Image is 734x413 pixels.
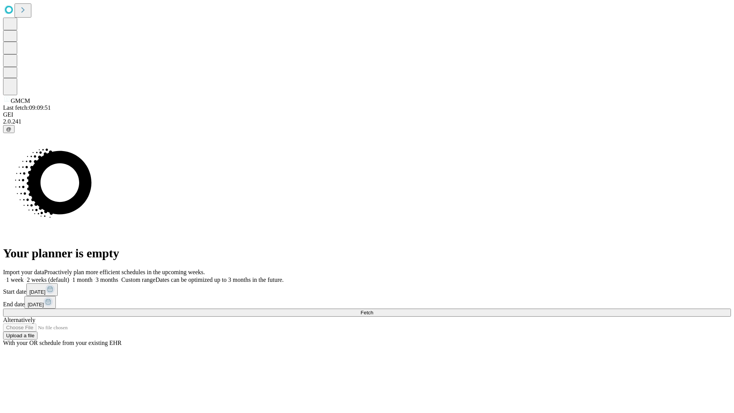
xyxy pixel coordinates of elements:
[3,111,731,118] div: GEI
[3,283,731,296] div: Start date
[6,126,11,132] span: @
[96,276,118,283] span: 3 months
[28,302,44,307] span: [DATE]
[361,310,373,315] span: Fetch
[3,246,731,260] h1: Your planner is empty
[3,104,51,111] span: Last fetch: 09:09:51
[44,269,205,275] span: Proactively plan more efficient schedules in the upcoming weeks.
[3,118,731,125] div: 2.0.241
[121,276,155,283] span: Custom range
[6,276,24,283] span: 1 week
[3,317,35,323] span: Alternatively
[3,125,15,133] button: @
[3,332,37,340] button: Upload a file
[26,283,58,296] button: [DATE]
[156,276,284,283] span: Dates can be optimized up to 3 months in the future.
[11,98,30,104] span: GMCM
[72,276,93,283] span: 1 month
[3,296,731,309] div: End date
[29,289,45,295] span: [DATE]
[3,340,122,346] span: With your OR schedule from your existing EHR
[3,269,44,275] span: Import your data
[24,296,56,309] button: [DATE]
[3,309,731,317] button: Fetch
[27,276,69,283] span: 2 weeks (default)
